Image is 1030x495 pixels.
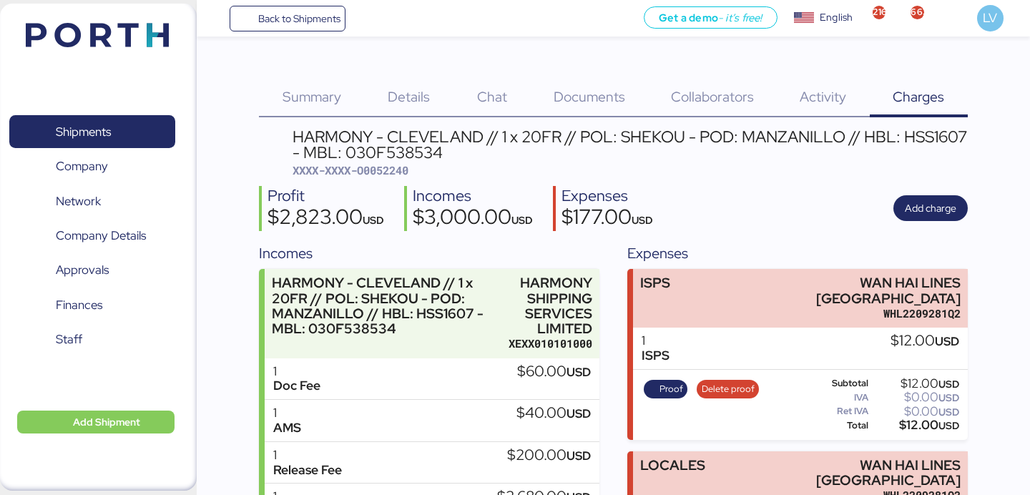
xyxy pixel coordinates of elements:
a: Shipments [9,115,175,148]
div: $12.00 [891,333,959,349]
button: Add charge [893,195,968,221]
div: $0.00 [871,392,959,403]
div: WAN HAI LINES [GEOGRAPHIC_DATA] [768,458,961,488]
span: Chat [477,87,507,106]
span: USD [511,213,533,227]
span: LV [983,9,997,27]
button: Proof [644,380,688,398]
span: Proof [659,381,683,397]
span: Delete proof [702,381,755,397]
button: Delete proof [697,380,759,398]
div: $40.00 [516,406,591,421]
div: ISPS [642,348,669,363]
span: Company [56,156,108,177]
div: XEXX010101000 [509,336,592,351]
span: USD [938,378,959,391]
span: Collaborators [671,87,754,106]
span: Staff [56,329,82,350]
span: USD [363,213,384,227]
div: $60.00 [517,364,591,380]
button: Add Shipment [17,411,175,433]
span: USD [632,213,653,227]
span: Add Shipment [73,413,140,431]
div: English [820,10,853,25]
span: Back to Shipments [258,10,340,27]
div: HARMONY - CLEVELAND // 1 x 20FR // POL: SHEKOU - POD: MANZANILLO // HBL: HSS1607 - MBL: 030F538534 [272,275,502,336]
span: Company Details [56,225,146,246]
span: USD [566,364,591,380]
div: $177.00 [561,207,653,231]
div: $0.00 [871,406,959,417]
span: Activity [800,87,846,106]
span: Details [388,87,430,106]
div: IVA [805,393,869,403]
a: Company [9,150,175,183]
div: Doc Fee [273,378,320,393]
span: Approvals [56,260,109,280]
div: Release Fee [273,463,342,478]
div: HARMONY - CLEVELAND // 1 x 20FR // POL: SHEKOU - POD: MANZANILLO // HBL: HSS1607 - MBL: 030F538534 [293,129,968,161]
div: Expenses [627,242,967,264]
span: XXXX-XXXX-O0052240 [293,163,408,177]
span: USD [566,448,591,464]
div: Incomes [259,242,599,264]
span: Network [56,191,101,212]
a: Network [9,185,175,217]
div: LOCALES [640,458,705,473]
span: USD [566,406,591,421]
span: Summary [283,87,341,106]
button: Menu [205,6,230,31]
div: $12.00 [871,420,959,431]
span: Shipments [56,122,111,142]
span: USD [938,419,959,432]
div: Expenses [561,186,653,207]
span: USD [938,391,959,404]
div: AMS [273,421,301,436]
a: Finances [9,289,175,322]
div: Total [805,421,869,431]
div: 1 [273,406,301,421]
div: WAN HAI LINES [GEOGRAPHIC_DATA] [768,275,961,305]
div: $200.00 [507,448,591,464]
div: 1 [273,448,342,463]
div: 1 [642,333,669,348]
span: Finances [56,295,102,315]
span: Add charge [905,200,956,217]
div: $12.00 [871,378,959,389]
span: Documents [554,87,625,106]
span: USD [935,333,959,349]
a: Approvals [9,254,175,287]
div: HARMONY SHIPPING SERVICES LIMITED [509,275,592,336]
div: Subtotal [805,378,869,388]
div: $3,000.00 [413,207,533,231]
div: Incomes [413,186,533,207]
div: ISPS [640,275,670,290]
a: Company Details [9,220,175,253]
a: Back to Shipments [230,6,346,31]
a: Staff [9,323,175,356]
div: Profit [268,186,384,207]
div: WHL2209281Q2 [768,306,961,321]
div: 1 [273,364,320,379]
span: Charges [893,87,944,106]
div: $2,823.00 [268,207,384,231]
span: USD [938,406,959,418]
div: Ret IVA [805,406,869,416]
